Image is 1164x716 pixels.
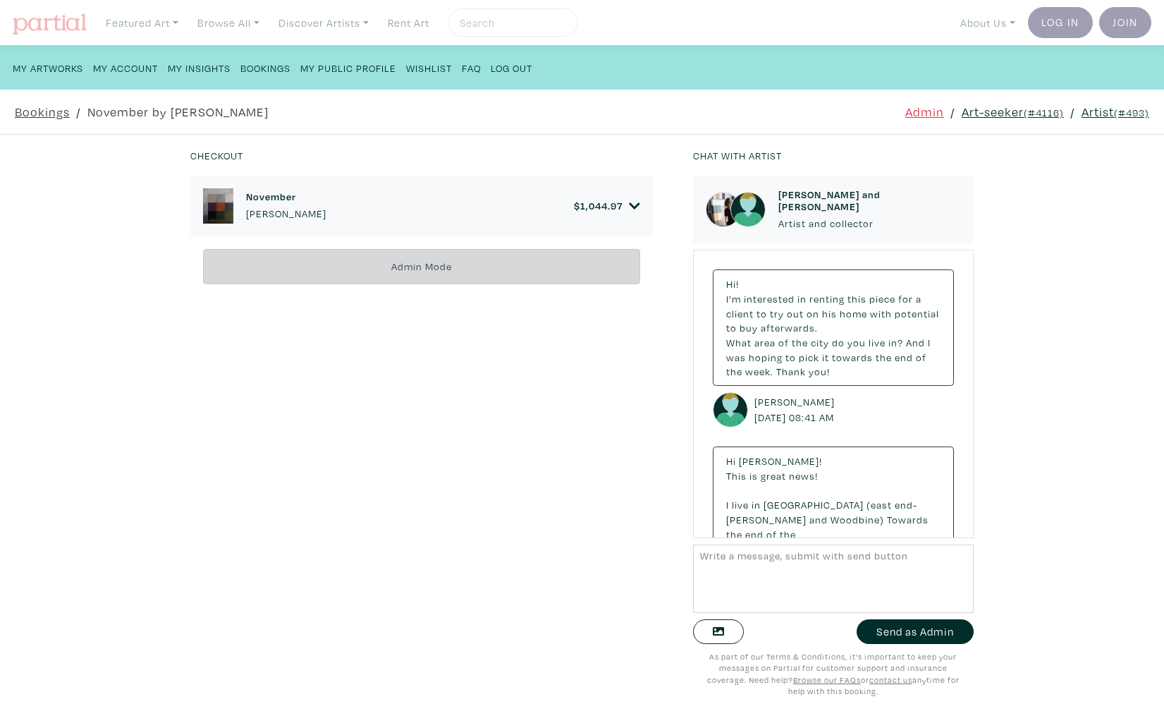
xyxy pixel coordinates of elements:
span: potential [895,307,939,320]
a: My Public Profile [300,58,396,77]
a: Join [1099,7,1151,38]
span: And [906,336,925,349]
span: I [726,498,729,511]
span: client [726,307,754,320]
p: [PERSON_NAME] [246,206,326,222]
a: FAQ [462,58,481,77]
span: [GEOGRAPHIC_DATA] [764,498,864,511]
small: My Insights [168,61,231,75]
span: the [780,528,796,541]
span: and [809,513,828,526]
span: Hi [726,454,736,468]
span: end [745,528,764,541]
span: of [766,528,777,541]
span: with [870,307,892,320]
span: interested [744,292,795,305]
small: My Account [93,61,158,75]
span: buy [740,321,758,334]
a: Browse our FAQs [793,674,861,685]
small: Checkout [190,149,243,162]
p: Artist and collector [778,216,961,231]
span: / [76,102,81,121]
span: renting [809,292,845,305]
a: About Us [954,8,1022,37]
span: great [761,469,786,483]
small: Bookings [240,61,290,75]
span: do [832,336,845,349]
span: to [726,321,737,334]
img: phpThumb.php [706,192,741,227]
span: (east [866,498,892,511]
a: Artist(#493) [1082,102,1149,121]
span: I [928,336,931,349]
span: This [726,469,747,483]
a: Wishlist [406,58,452,77]
span: towards [832,351,873,364]
span: city [811,336,829,349]
a: Art-seeker(#4116) [962,102,1064,121]
span: area [754,336,776,349]
div: Admin Mode [203,249,640,285]
small: Chat with artist [693,149,782,162]
a: Browse All [191,8,266,37]
span: [PERSON_NAME] [726,513,807,526]
span: end- [895,498,917,511]
small: My Artworks [13,61,83,75]
h6: [PERSON_NAME] and [PERSON_NAME] [778,188,961,213]
a: Bookings [15,102,70,121]
a: Bookings [240,58,290,77]
h6: November [246,190,326,202]
small: Wishlist [406,61,452,75]
span: in [752,498,761,511]
small: FAQ [462,61,481,75]
span: the [726,528,742,541]
span: in [797,292,807,305]
span: out [787,307,804,320]
a: Featured Art [99,8,185,37]
small: (#4116) [1024,106,1064,119]
span: / [1070,102,1075,121]
img: phpThumb.php [203,188,233,224]
input: Search [458,14,564,32]
span: [PERSON_NAME]! [739,454,822,468]
span: live [869,336,886,349]
span: to [785,351,796,364]
img: avatar.png [730,192,766,227]
span: Hi! [726,277,739,291]
span: the [876,351,892,364]
h6: $ [574,200,623,212]
span: Thank [776,365,806,378]
span: it [822,351,829,364]
img: avatar.png [713,392,748,427]
span: try [770,307,784,320]
span: of [916,351,926,364]
a: Rent Art [381,8,436,37]
a: My Account [93,58,158,77]
small: As part of our Terms & Conditions, it's important to keep your messages on Partial for customer s... [707,651,960,697]
span: news! [789,469,818,483]
span: What [726,336,752,349]
span: home [840,307,867,320]
span: / [950,102,955,121]
a: November [PERSON_NAME] [246,190,326,221]
span: you [847,336,866,349]
span: 1,044.97 [580,199,623,212]
span: hoping [749,351,783,364]
span: a [916,292,921,305]
a: November by [PERSON_NAME] [87,102,269,121]
small: [PERSON_NAME] [DATE] 08:41 AM [754,394,838,425]
a: contact us [869,674,912,685]
a: $1,044.97 [574,200,640,212]
span: his [822,307,837,320]
a: Log Out [491,58,532,77]
span: live [732,498,749,511]
span: in? [888,336,903,349]
span: Woodbine) [831,513,884,526]
span: I'm [726,292,741,305]
button: Send as Admin [857,619,974,644]
small: My Public Profile [300,61,396,75]
span: you! [809,365,830,378]
span: Towards [887,513,929,526]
